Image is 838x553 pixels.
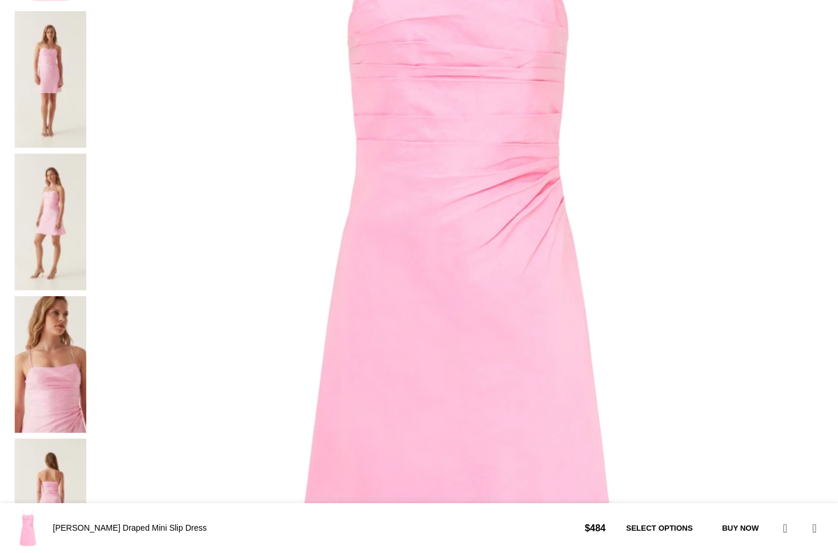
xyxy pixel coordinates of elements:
img: aje dress [15,11,86,148]
img: Aje Ivory dress [9,509,47,547]
h4: [PERSON_NAME] Draped Mini Slip Dress [53,523,576,534]
img: aje dresses [15,154,86,290]
span: $ [584,523,590,533]
img: Clarice Draped Mini Slip Dress [15,296,86,433]
a: Select options [614,516,704,541]
bdi: 484 [584,523,606,533]
button: Buy now [710,516,771,541]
